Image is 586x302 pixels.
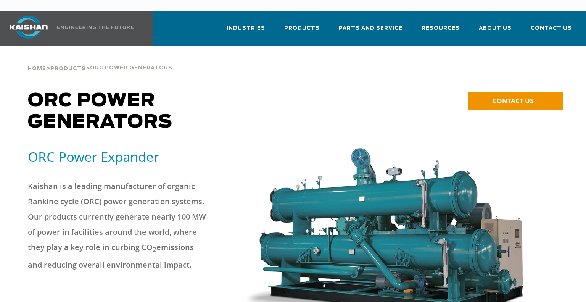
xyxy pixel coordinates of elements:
span: Parts and Service [339,24,402,33]
span: Products [284,24,320,33]
a: Products [284,18,320,44]
div: > > [27,46,172,75]
img: Engineering the future [57,26,134,29]
span: CONTACT US [493,96,533,105]
span: Products [50,66,86,71]
a: Home [27,65,46,72]
span: ORC Power Generators [28,92,172,131]
a: Industries [227,18,265,44]
a: CONTACT US [468,92,563,110]
span: ORC Power Generators [90,66,172,71]
span: About Us [479,24,512,33]
h5: ORC Power Expander [28,148,234,165]
sub: 2 [153,245,156,254]
span: Industries [227,24,265,33]
span: Resources [422,24,460,33]
a: Contact Us [531,18,572,44]
a: Products [50,65,86,72]
a: Parts and Service [339,18,402,44]
span: Contact Us [531,24,572,33]
a: Resources [422,18,460,44]
a: About Us [479,18,512,44]
p: Kaishan is a leading manufacturer of organic Rankine cycle (ORC) power generation systems. Our pr... [28,179,208,273]
span: Home [27,66,46,71]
